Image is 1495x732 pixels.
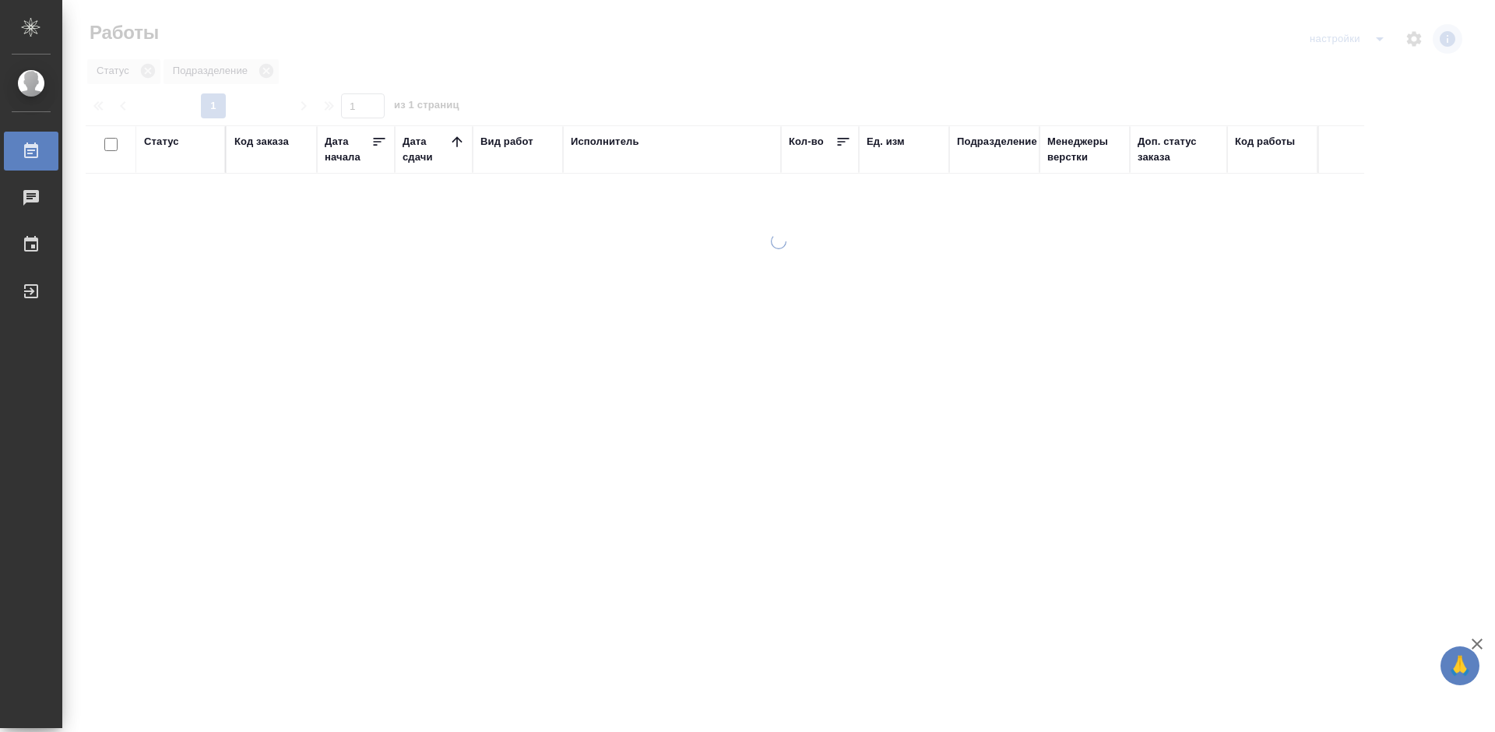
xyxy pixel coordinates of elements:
[144,134,179,150] div: Статус
[789,134,824,150] div: Кол-во
[1447,649,1473,682] span: 🙏
[1235,134,1295,150] div: Код работы
[957,134,1037,150] div: Подразделение
[1440,646,1479,685] button: 🙏
[403,134,449,165] div: Дата сдачи
[1047,134,1122,165] div: Менеджеры верстки
[234,134,289,150] div: Код заказа
[480,134,533,150] div: Вид работ
[1138,134,1219,165] div: Доп. статус заказа
[867,134,905,150] div: Ед. изм
[571,134,639,150] div: Исполнитель
[325,134,371,165] div: Дата начала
